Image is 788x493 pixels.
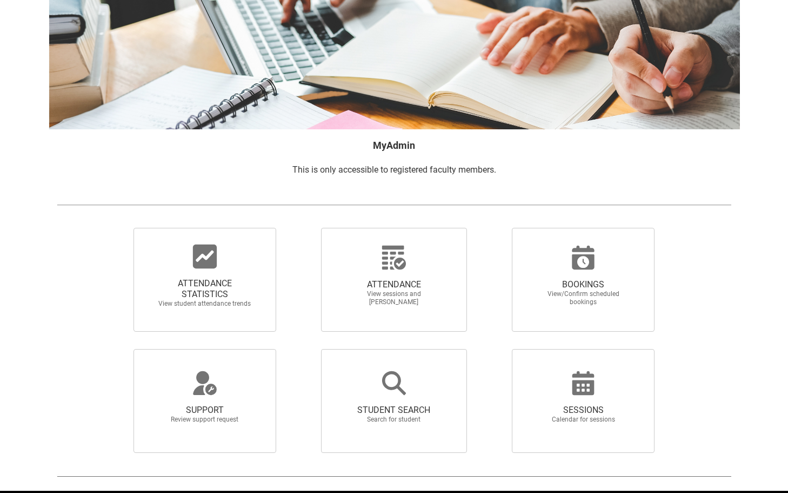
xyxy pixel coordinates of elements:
span: SUPPORT [157,405,252,416]
span: BOOKINGS [536,279,631,290]
span: SESSIONS [536,405,631,416]
span: View/Confirm scheduled bookings [536,290,631,306]
span: Search for student [346,416,442,424]
span: Review support request [157,416,252,424]
img: REDU_GREY_LINE [57,199,731,211]
span: Calendar for sessions [536,416,631,424]
span: ATTENDANCE [346,279,442,290]
span: View student attendance trends [157,300,252,308]
img: REDU_GREY_LINE [57,470,731,482]
span: STUDENT SEARCH [346,405,442,416]
span: This is only accessible to registered faculty members. [292,165,496,175]
span: ATTENDANCE STATISTICS [157,278,252,300]
span: View sessions and [PERSON_NAME] [346,290,442,306]
h2: MyAdmin [57,138,731,153]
